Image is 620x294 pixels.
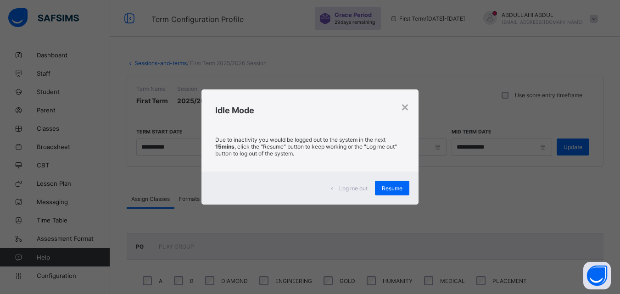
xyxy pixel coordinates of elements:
[339,185,368,192] span: Log me out
[215,105,405,115] h2: Idle Mode
[215,143,235,150] strong: 15mins
[215,136,405,157] p: Due to inactivity you would be logged out to the system in the next , click the "Resume" button t...
[382,185,402,192] span: Resume
[401,99,409,114] div: ×
[583,262,611,289] button: Open asap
